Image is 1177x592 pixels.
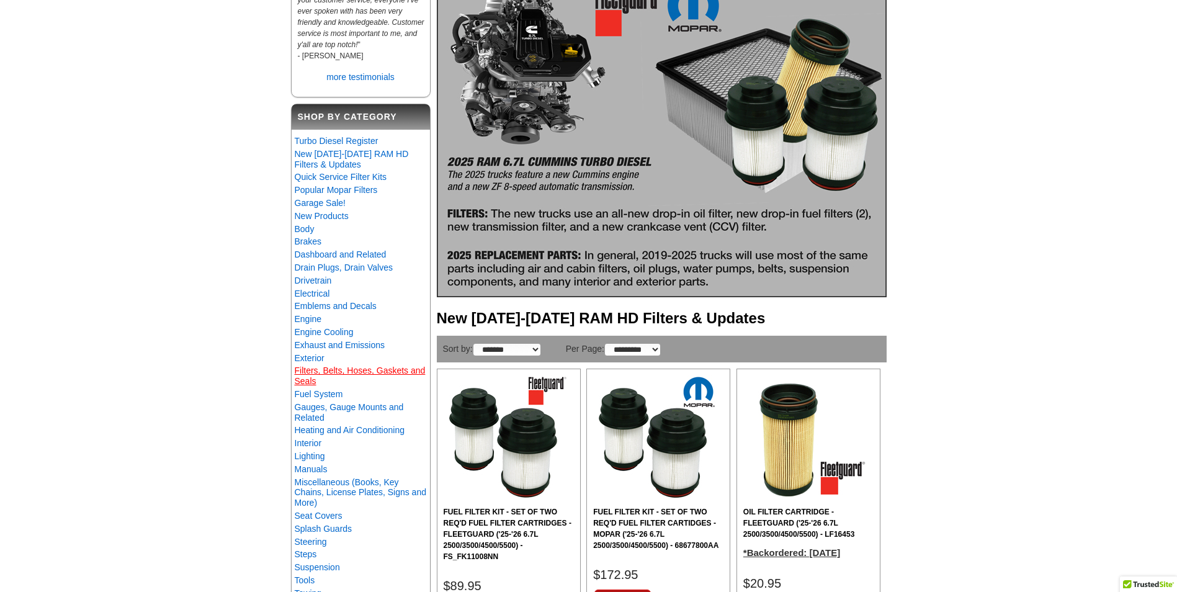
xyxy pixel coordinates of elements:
a: Electrical [295,289,330,298]
a: Filters, Belts, Hoses, Gaskets and Seals [295,366,426,386]
img: FUEL FILTER KIT - SET OF TWO REQ'D FUEL FILTER CARTRIDGES - FLEETGUARD ('25-'26 6.7L 2500/3500/45... [444,375,568,500]
a: Interior [295,438,322,448]
a: Turbo Diesel Register [295,136,378,146]
span: $172.95 [593,568,638,581]
a: Popular Mopar Filters [295,185,378,195]
a: Engine [295,314,322,324]
a: Drain Plugs, Drain Valves [295,262,393,272]
a: Fuel System [295,389,343,399]
a: FUEL FILTER KIT - SET OF TWO REQ'D FUEL FILTER CARTRIDGES - FLEETGUARD ('25-'26 6.7L 2500/3500/45... [444,506,574,562]
a: Body [295,224,315,234]
a: Exterior [295,353,324,363]
a: New [DATE]-[DATE] RAM HD Filters & Updates [295,149,409,169]
a: Steps [295,549,317,559]
a: Drivetrain [295,276,332,285]
img: FUEL FILTER KIT - SET OF TWO REQ'D FUEL FILTER CARTIDGES - MOPAR ('25-'26 6.7L 2500/3500/4500/550... [593,375,717,500]
a: Quick Service Filter Kits [295,172,387,182]
a: FUEL FILTER KIT - SET OF TWO REQ'D FUEL FILTER CARTIDGES - MOPAR ('25-'26 6.7L 2500/3500/4500/550... [593,506,723,551]
a: Heating and Air Conditioning [295,425,405,435]
a: Lighting [295,451,325,461]
form: Sort by: [443,342,541,356]
a: New Products [295,211,349,221]
a: Dashboard and Related [295,249,387,259]
a: Engine Cooling [295,327,354,337]
a: Steering [295,537,327,547]
a: Miscellaneous (Books, Key Chains, License Plates, Signs and More) [295,477,426,508]
a: Suspension [295,562,340,572]
strong: *Backordered: [DATE] [743,547,840,558]
a: Splash Guards [295,524,352,534]
h1: New [DATE]-[DATE] RAM HD Filters & Updates [437,307,887,330]
a: more testimonials [326,72,395,82]
a: Brakes [295,236,322,246]
a: Seat Covers [295,511,342,521]
a: Emblems and Decals [295,301,377,311]
form: Per Page: [566,342,661,356]
a: Exhaust and Emissions [295,340,385,350]
a: Tools [295,575,315,585]
a: Garage Sale! [295,198,346,208]
a: Gauges, Gauge Mounts and Related [295,402,404,423]
img: OIL FILTER CARTRIDGE - FLEETGUARD ('25-'26 6.7L 2500/3500/4500/5500) - LF16453 [743,375,867,500]
a: OIL FILTER CARTRIDGE - FLEETGUARD ('25-'26 6.7L 2500/3500/4500/5500) - LF16453 [743,506,874,540]
a: Manuals [295,464,328,474]
span: $20.95 [743,576,781,590]
h2: Shop By Category [292,104,430,130]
